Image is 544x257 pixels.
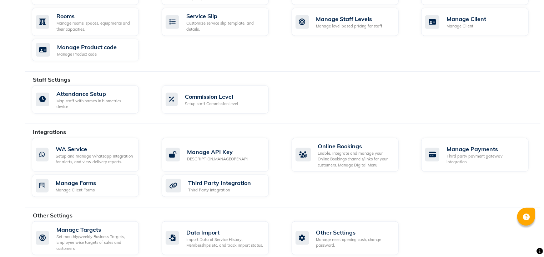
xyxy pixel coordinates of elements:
div: Set monthly/weekly Business Targets, Employee wise targets of sales and customers [56,234,133,252]
div: Manage Payments [447,145,523,153]
div: Manage Staff Levels [316,15,383,23]
a: Other SettingsManage reset opening cash, change password. [292,221,411,256]
a: Third Party IntegrationThird Party Integration [162,175,281,197]
div: Service Slip [186,12,263,20]
div: Manage reset opening cash, change password. [316,237,393,248]
div: Map staff with names in biometrics device [56,98,133,110]
div: Manage API Key [187,148,248,156]
a: Attendance SetupMap staff with names in biometrics device [32,86,151,114]
a: Data ImportImport Data of Service History, Memberships etc. and track import status. [162,221,281,256]
div: Manage Targets [56,225,133,234]
div: Manage level based pricing for staff [316,23,383,29]
a: Manage FormsManage Client Forms [32,175,151,197]
div: Manage Product code [57,43,117,51]
a: Online BookingsEnable, integrate and manage your Online Bookings channels/links for your customer... [292,138,411,172]
div: Data Import [186,228,263,237]
a: Manage TargetsSet monthly/weekly Business Targets, Employee wise targets of sales and customers [32,221,151,256]
a: Manage ClientManage Client [421,8,540,36]
div: Third Party Integration [188,179,251,187]
div: Manage Client Forms [56,187,96,193]
a: RoomsManage rooms, spaces, equipments and their capacities. [32,8,151,36]
div: Manage Forms [56,179,96,187]
a: Manage Product codeManage Product code [32,39,151,61]
div: Manage Client [447,15,486,23]
div: Manage Product code [57,51,117,57]
div: Rooms [56,12,133,20]
div: Import Data of Service History, Memberships etc. and track import status. [186,237,263,248]
div: Online Bookings [318,142,393,150]
div: Customize service slip template, and details. [186,20,263,32]
a: Service SlipCustomize service slip template, and details. [162,8,281,36]
a: Manage API KeyDESCRIPTION.MANAGEOPENAPI [162,138,281,172]
div: Third Party Integration [188,187,251,193]
div: Other Settings [316,228,393,237]
a: Manage Staff LevelsManage level based pricing for staff [292,8,411,36]
div: Attendance Setup [56,89,133,98]
div: Setup staff Commission level [185,101,238,107]
div: Commission Level [185,92,238,101]
a: WA ServiceSetup and manage Whatsapp Integration for alerts, and view delivery reports. [32,138,151,172]
div: DESCRIPTION.MANAGEOPENAPI [187,156,248,162]
div: WA Service [56,145,133,153]
a: Commission LevelSetup staff Commission level [162,86,281,114]
div: Manage rooms, spaces, equipments and their capacities. [56,20,133,32]
a: Manage PaymentsThird party payment gateway integration [421,138,540,172]
div: Manage Client [447,23,486,29]
div: Third party payment gateway integration [447,153,523,165]
div: Setup and manage Whatsapp Integration for alerts, and view delivery reports. [56,153,133,165]
div: Enable, integrate and manage your Online Bookings channels/links for your customers. Manage Digit... [318,150,393,168]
